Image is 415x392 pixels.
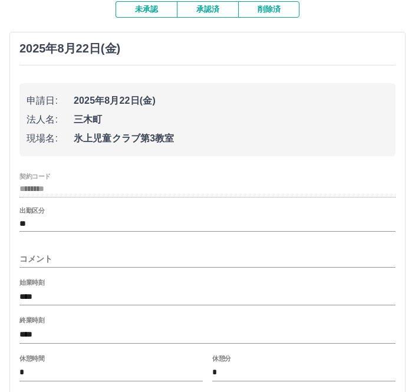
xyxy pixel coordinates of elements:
span: 2025年8月22日(金) [74,94,388,108]
span: 申請日: [27,94,74,108]
span: 氷上児童クラブ第3教室 [74,131,388,146]
button: 承認済 [177,1,238,18]
label: 契約コード [19,172,51,180]
button: 未承認 [116,1,177,18]
span: 現場名: [27,131,74,146]
h3: 2025年8月22日(金) [19,42,120,55]
label: 出勤区分 [19,206,44,215]
label: 休憩分 [212,354,231,363]
label: 始業時刻 [19,278,44,287]
button: 削除済 [238,1,299,18]
label: 終業時刻 [19,316,44,325]
label: 休憩時間 [19,354,44,363]
span: 三木町 [74,113,388,127]
span: 法人名: [27,113,74,127]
